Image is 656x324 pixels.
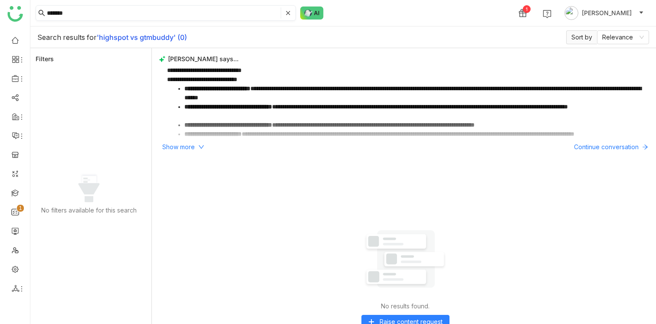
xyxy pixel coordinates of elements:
[563,6,646,20] button: [PERSON_NAME]
[574,142,639,152] span: Continue conversation
[564,6,578,20] img: avatar
[362,216,449,302] img: No results found.
[571,142,652,152] button: Continue conversation
[72,172,106,206] img: Filters are not available for current search
[566,30,597,44] span: Sort by
[523,5,531,13] div: 1
[300,7,324,20] img: ask-buddy-normal.svg
[7,6,23,22] img: logo
[19,204,22,213] p: 1
[159,55,652,62] div: [PERSON_NAME] says...
[602,31,644,44] nz-select-item: Relevance
[543,10,551,18] img: help.svg
[381,302,430,310] div: No results found.
[159,142,208,152] button: Show more
[41,206,137,214] div: No filters available for this search
[17,205,24,212] nz-badge-sup: 1
[162,142,195,152] span: Show more
[582,8,632,18] span: [PERSON_NAME]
